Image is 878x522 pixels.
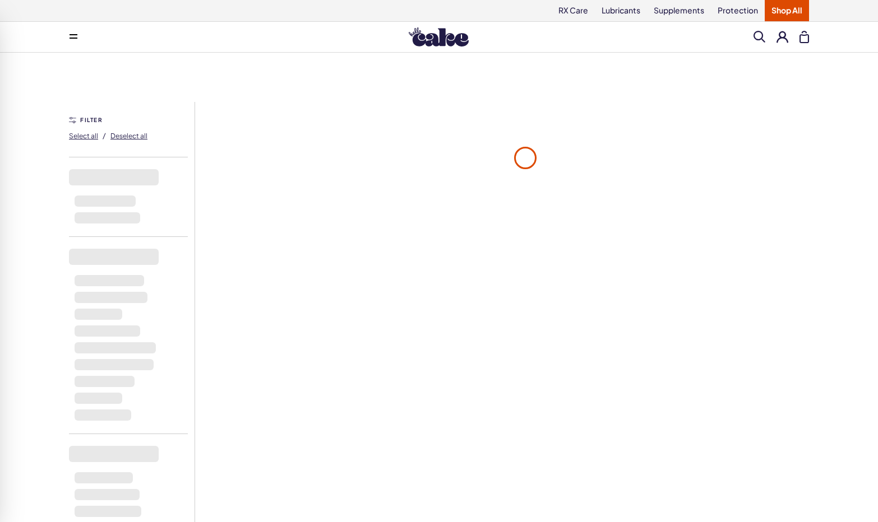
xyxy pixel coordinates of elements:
[103,130,106,141] span: /
[409,27,469,46] img: Hello Cake
[69,127,98,145] button: Select all
[110,132,147,140] span: Deselect all
[69,132,98,140] span: Select all
[110,127,147,145] button: Deselect all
